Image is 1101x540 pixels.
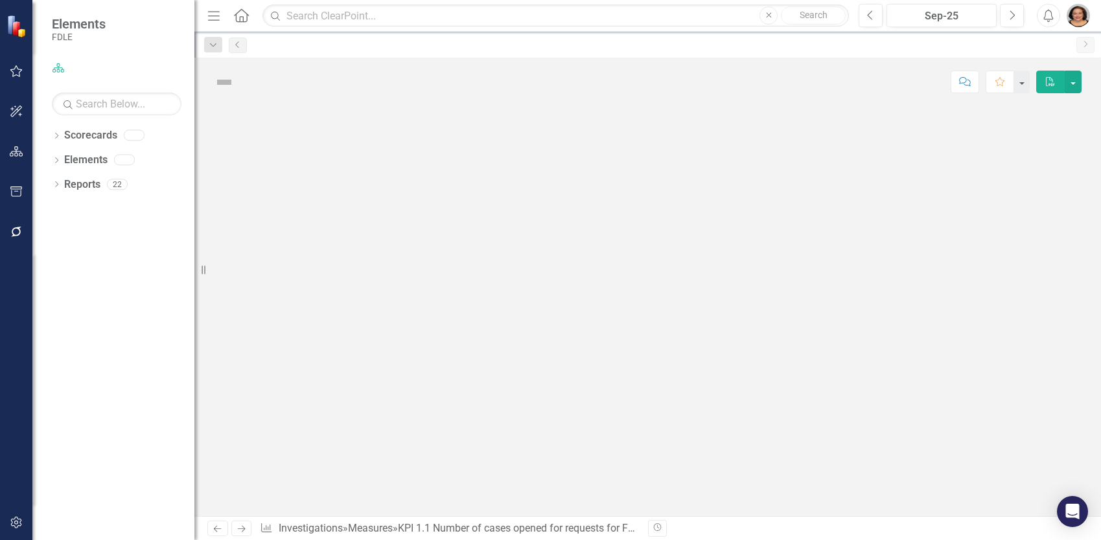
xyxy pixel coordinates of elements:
img: Nancy Verhine [1067,4,1090,27]
small: FDLE [52,32,106,42]
input: Search ClearPoint... [262,5,849,27]
button: Sep-25 [887,4,997,27]
div: 22 [107,179,128,190]
img: ClearPoint Strategy [6,14,30,38]
div: » » [260,521,638,536]
a: Reports [64,177,100,192]
span: Search [800,10,828,20]
a: Investigations [279,522,343,534]
input: Search Below... [52,93,181,115]
a: Scorecards [64,128,117,143]
div: Open Intercom Messenger [1057,496,1088,527]
div: Sep-25 [891,8,992,24]
img: Not Defined [214,72,235,93]
button: Search [781,6,846,25]
a: Measures [348,522,393,534]
span: Elements [52,16,106,32]
a: Elements [64,153,108,168]
div: KPI 1.1 Number of cases opened for requests for FDLE investigative resources and assistance by pa... [398,522,879,534]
